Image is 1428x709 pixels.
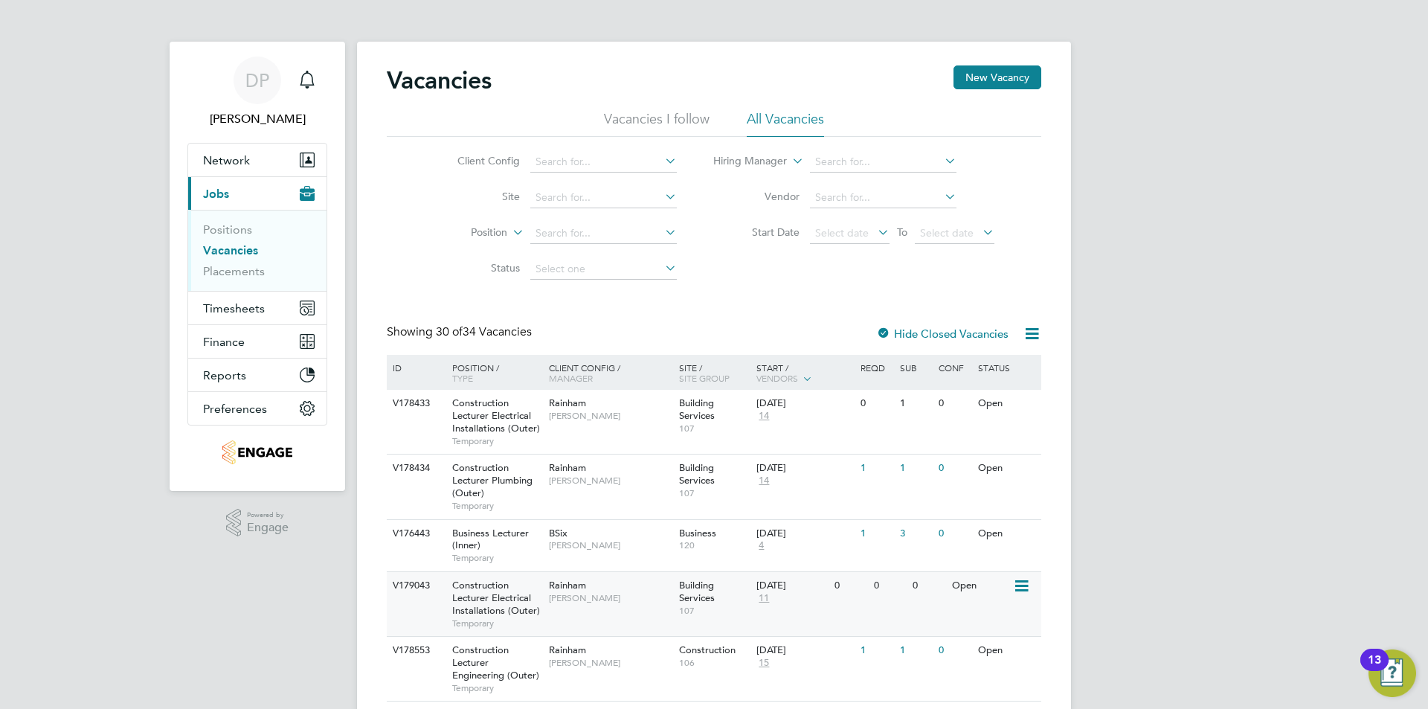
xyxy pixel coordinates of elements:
span: Network [203,153,250,167]
span: Reports [203,368,246,382]
div: Conf [935,355,974,380]
span: Rainham [549,644,586,656]
span: DP [245,71,269,90]
a: DP[PERSON_NAME] [187,57,327,128]
span: Site Group [679,372,730,384]
span: Temporary [452,435,541,447]
span: Business Lecturer (Inner) [452,527,529,552]
span: 15 [756,657,771,670]
label: Hiring Manager [701,154,787,169]
img: jambo-logo-retina.png [222,440,292,464]
div: Site / [675,355,753,391]
div: 0 [857,390,895,417]
div: [DATE] [756,462,853,475]
div: 1 [896,455,935,482]
div: V178553 [389,637,441,664]
span: Manager [549,372,593,384]
span: Temporary [452,682,541,694]
span: Construction Lecturer Electrical Installations (Outer) [452,397,540,434]
h2: Vacancies [387,65,492,95]
span: Temporary [452,500,541,512]
input: Search for... [810,187,956,208]
span: Construction Lecturer Engineering (Outer) [452,644,539,681]
span: 120 [679,539,750,551]
span: 30 of [436,324,463,339]
span: 34 Vacancies [436,324,532,339]
a: Vacancies [203,243,258,257]
div: 1 [857,520,895,548]
span: Construction Lecturer Electrical Installations (Outer) [452,579,540,617]
div: V178434 [389,455,441,482]
div: Sub [896,355,935,380]
button: Timesheets [188,292,327,324]
input: Search for... [810,152,956,173]
nav: Main navigation [170,42,345,491]
span: 106 [679,657,750,669]
span: To [892,222,912,242]
div: 3 [896,520,935,548]
label: Start Date [714,225,800,239]
button: Preferences [188,392,327,425]
li: Vacancies I follow [604,110,710,137]
button: Reports [188,359,327,391]
span: Rainham [549,461,586,474]
span: 107 [679,605,750,617]
input: Search for... [530,223,677,244]
div: Open [948,572,1013,600]
div: 1 [857,455,895,482]
span: 14 [756,410,771,423]
input: Search for... [530,152,677,173]
span: 4 [756,539,766,552]
div: Open [974,520,1039,548]
span: Rainham [549,397,586,409]
a: Powered byEngage [226,509,289,537]
span: 107 [679,423,750,434]
span: 107 [679,487,750,499]
div: 0 [909,572,948,600]
div: 1 [857,637,895,664]
div: Start / [753,355,857,392]
span: Finance [203,335,245,349]
span: Building Services [679,579,715,604]
div: [DATE] [756,644,853,657]
span: Type [452,372,473,384]
div: 0 [935,520,974,548]
div: V178433 [389,390,441,417]
div: 0 [935,390,974,417]
button: Jobs [188,177,327,210]
a: Placements [203,264,265,278]
div: [DATE] [756,397,853,410]
button: Open Resource Center, 13 new notifications [1368,649,1416,697]
span: Rainham [549,579,586,591]
span: [PERSON_NAME] [549,410,672,422]
div: Showing [387,324,535,340]
span: Temporary [452,552,541,564]
span: Select date [920,226,974,240]
div: Jobs [188,210,327,291]
a: Positions [203,222,252,237]
span: [PERSON_NAME] [549,539,672,551]
label: Position [422,225,507,240]
a: Go to home page [187,440,327,464]
span: Construction Lecturer Plumbing (Outer) [452,461,533,499]
div: [DATE] [756,580,827,592]
span: Temporary [452,617,541,629]
div: Client Config / [545,355,675,391]
span: 14 [756,475,771,487]
span: [PERSON_NAME] [549,657,672,669]
label: Vendor [714,190,800,203]
button: New Vacancy [953,65,1041,89]
span: Building Services [679,397,715,422]
span: Select date [815,226,869,240]
div: ID [389,355,441,380]
span: Danielle Page [187,110,327,128]
span: Preferences [203,402,267,416]
div: 13 [1368,660,1381,679]
div: 0 [831,572,869,600]
span: Building Services [679,461,715,487]
span: Construction [679,644,736,656]
div: Status [974,355,1039,380]
span: Business [679,527,716,539]
span: BSix [549,527,567,539]
input: Select one [530,259,677,280]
